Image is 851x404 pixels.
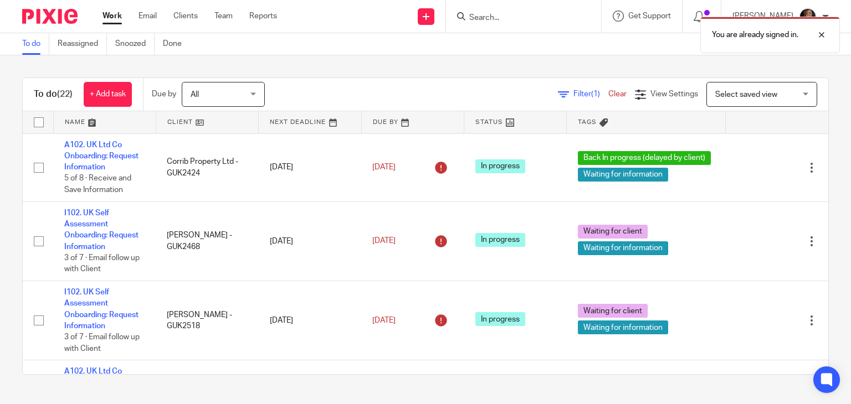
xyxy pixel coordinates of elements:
[214,11,233,22] a: Team
[573,90,608,98] span: Filter
[64,141,139,172] a: A102. UK Ltd Co Onboarding: Request Information
[475,233,525,247] span: In progress
[102,11,122,22] a: Work
[156,281,258,360] td: [PERSON_NAME] - GUK2518
[22,33,49,55] a: To do
[578,241,668,255] span: Waiting for information
[115,33,155,55] a: Snoozed
[152,89,176,100] p: Due by
[578,304,648,318] span: Waiting for client
[249,11,277,22] a: Reports
[475,159,525,173] span: In progress
[650,90,698,98] span: View Settings
[578,320,668,334] span: Waiting for information
[372,163,396,171] span: [DATE]
[259,201,361,281] td: [DATE]
[64,209,139,251] a: I102. UK Self Assessment Onboarding: Request Information
[799,8,817,25] img: Screenshot%202023-08-23%20174648.png
[34,89,73,100] h1: To do
[191,91,199,99] span: All
[372,237,396,245] span: [DATE]
[156,133,258,201] td: Corrib Property Ltd - GUK2424
[173,11,198,22] a: Clients
[259,281,361,360] td: [DATE]
[163,33,190,55] a: Done
[64,288,139,330] a: I102. UK Self Assessment Onboarding: Request Information
[64,367,139,398] a: A102. UK Ltd Co Onboarding: Request Information
[608,90,627,98] a: Clear
[475,312,525,326] span: In progress
[372,317,396,324] span: [DATE]
[84,82,132,107] a: + Add task
[259,133,361,201] td: [DATE]
[591,90,600,98] span: (1)
[712,29,798,40] p: You are already signed in.
[64,254,140,273] span: 3 of 7 · Email follow up with Client
[139,11,157,22] a: Email
[58,33,107,55] a: Reassigned
[156,201,258,281] td: [PERSON_NAME] - GUK2468
[578,151,711,165] span: Back In progress (delayed by client)
[64,175,131,194] span: 5 of 8 · Receive and Save Information
[578,168,668,182] span: Waiting for information
[578,225,648,239] span: Waiting for client
[578,119,597,125] span: Tags
[64,334,140,353] span: 3 of 7 · Email follow up with Client
[715,91,777,99] span: Select saved view
[22,9,78,24] img: Pixie
[57,90,73,99] span: (22)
